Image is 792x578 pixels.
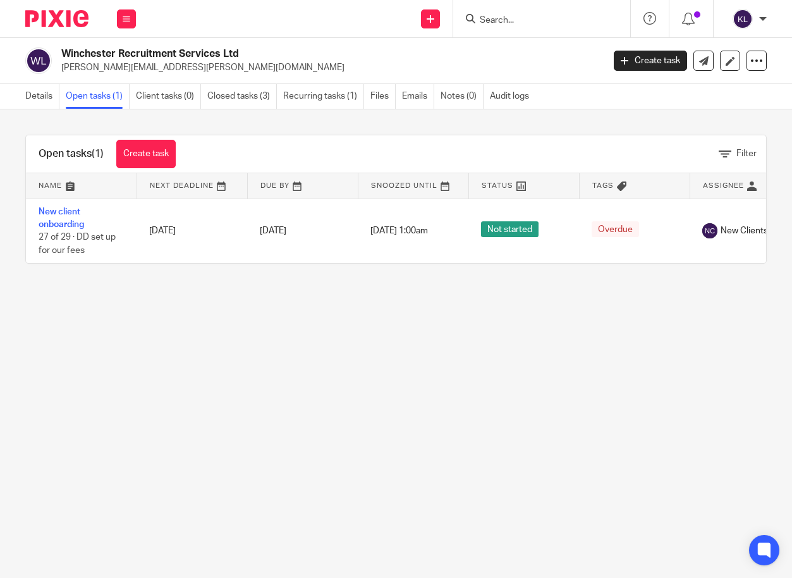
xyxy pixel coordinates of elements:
span: Tags [592,182,614,189]
span: Snoozed Until [371,182,437,189]
a: Closed tasks (3) [207,84,277,109]
img: Pixie [25,10,88,27]
a: New client onboarding [39,207,84,229]
span: Status [482,182,513,189]
a: Audit logs [490,84,535,109]
span: (1) [92,149,104,159]
a: Notes (0) [441,84,484,109]
img: svg%3E [25,47,52,74]
span: Not started [481,221,539,237]
a: Create task [614,51,687,71]
a: Recurring tasks (1) [283,84,364,109]
a: Emails [402,84,434,109]
a: Details [25,84,59,109]
span: Overdue [592,221,639,237]
a: Files [370,84,396,109]
span: Filter [736,149,757,158]
img: svg%3E [733,9,753,29]
span: New Clients [721,224,768,237]
a: Open tasks (1) [66,84,130,109]
span: [DATE] 1:00am [370,226,428,235]
p: [PERSON_NAME][EMAIL_ADDRESS][PERSON_NAME][DOMAIN_NAME] [61,61,595,74]
td: [DATE] [137,199,247,263]
span: 27 of 29 · DD set up for our fees [39,233,116,255]
img: svg%3E [702,223,717,238]
span: [DATE] [260,226,286,235]
a: Create task [116,140,176,168]
h2: Winchester Recruitment Services Ltd [61,47,488,61]
input: Search [478,15,592,27]
a: Client tasks (0) [136,84,201,109]
h1: Open tasks [39,147,104,161]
